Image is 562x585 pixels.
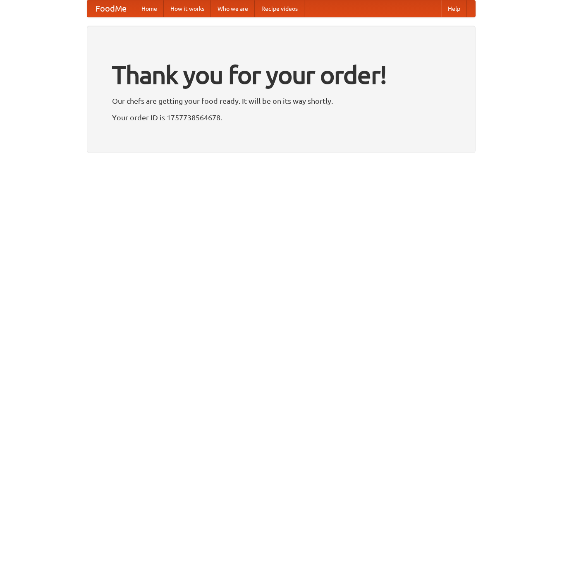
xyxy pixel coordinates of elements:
a: Recipe videos [255,0,304,17]
p: Your order ID is 1757738564678. [112,111,450,124]
p: Our chefs are getting your food ready. It will be on its way shortly. [112,95,450,107]
a: Home [135,0,164,17]
a: Help [441,0,467,17]
a: How it works [164,0,211,17]
a: FoodMe [87,0,135,17]
a: Who we are [211,0,255,17]
h1: Thank you for your order! [112,55,450,95]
